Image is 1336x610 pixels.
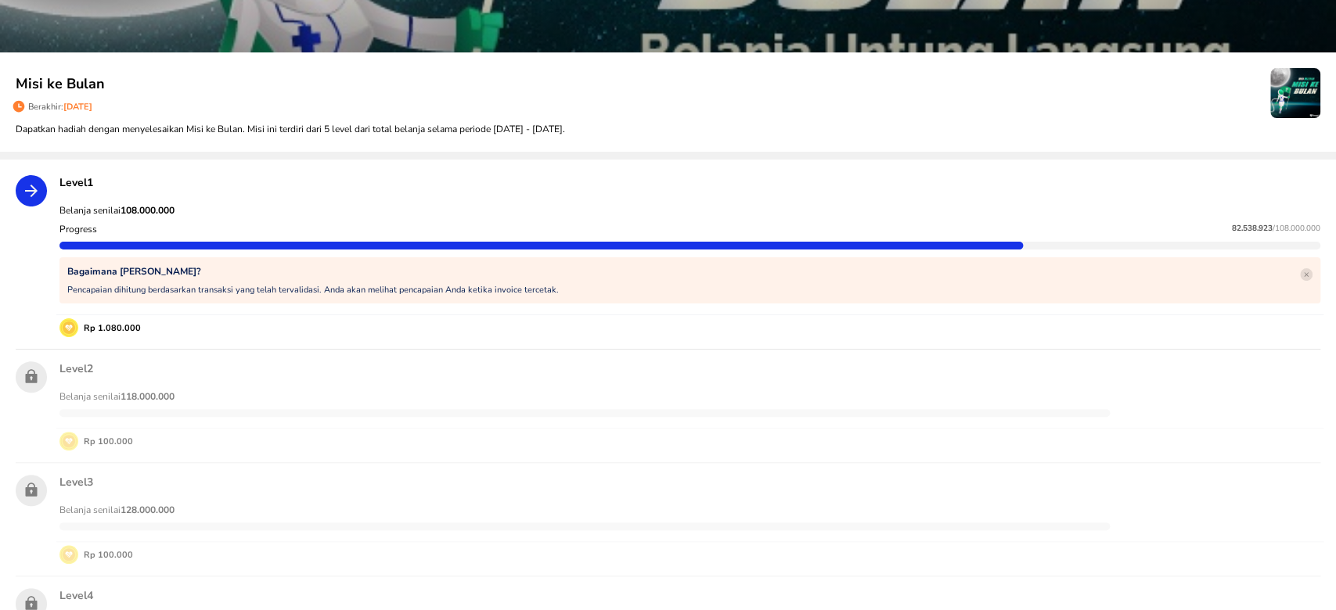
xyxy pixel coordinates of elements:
strong: 108.000.000 [121,204,175,217]
p: Level 2 [59,361,1320,376]
span: [DATE] [63,101,92,113]
p: Progress [59,223,97,235]
p: Misi ke Bulan [16,74,1270,95]
span: Belanja senilai [59,504,175,516]
p: Level 1 [59,175,1320,190]
span: Belanja senilai [59,204,175,217]
p: Bagaimana [PERSON_NAME]? [67,265,559,278]
p: Rp 1.080.000 [78,321,141,335]
span: / 108.000.000 [1273,223,1320,234]
p: Level 4 [59,588,1320,603]
img: mission-icon-21530 [1270,68,1320,118]
strong: 118.000.000 [121,390,175,403]
span: Belanja senilai [59,390,175,403]
p: Berakhir: [28,101,92,113]
p: Level 3 [59,475,1320,490]
span: 82.538.923 [1232,223,1273,234]
p: Rp 100.000 [78,435,133,448]
p: Dapatkan hadiah dengan menyelesaikan Misi ke Bulan. Misi ini terdiri dari 5 level dari total bela... [16,122,1320,136]
p: Pencapaian dihitung berdasarkan transaksi yang telah tervalidasi. Anda akan melihat pencapaian An... [67,284,559,296]
p: Rp 100.000 [78,548,133,562]
strong: 128.000.000 [121,504,175,516]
